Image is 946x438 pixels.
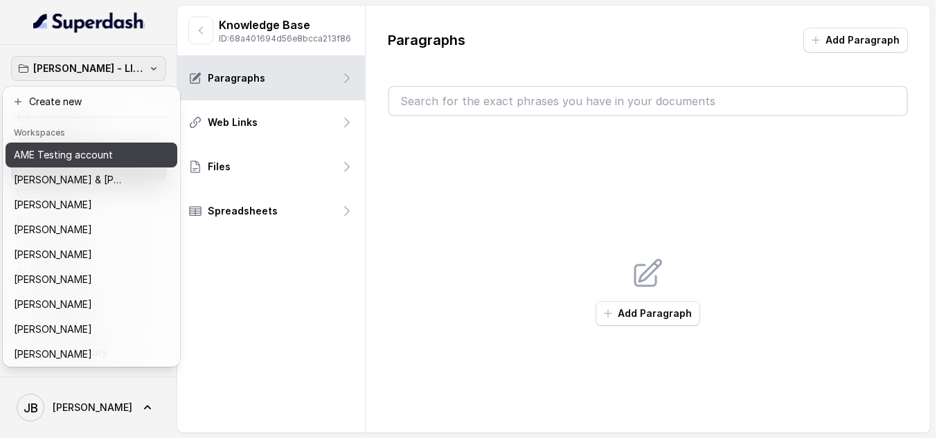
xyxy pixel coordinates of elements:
[14,346,92,363] p: [PERSON_NAME]
[14,147,113,163] p: AME Testing account
[6,120,177,143] header: Workspaces
[14,296,92,313] p: [PERSON_NAME]
[14,221,92,238] p: [PERSON_NAME]
[14,321,92,338] p: [PERSON_NAME]
[14,271,92,288] p: [PERSON_NAME]
[3,86,180,367] div: [PERSON_NAME] - LIVE - AME Number
[14,197,92,213] p: [PERSON_NAME]
[33,60,144,77] p: [PERSON_NAME] - LIVE - AME Number
[6,89,177,114] button: Create new
[14,246,92,263] p: [PERSON_NAME]
[11,56,166,81] button: [PERSON_NAME] - LIVE - AME Number
[14,172,125,188] p: [PERSON_NAME] & [PERSON_NAME]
